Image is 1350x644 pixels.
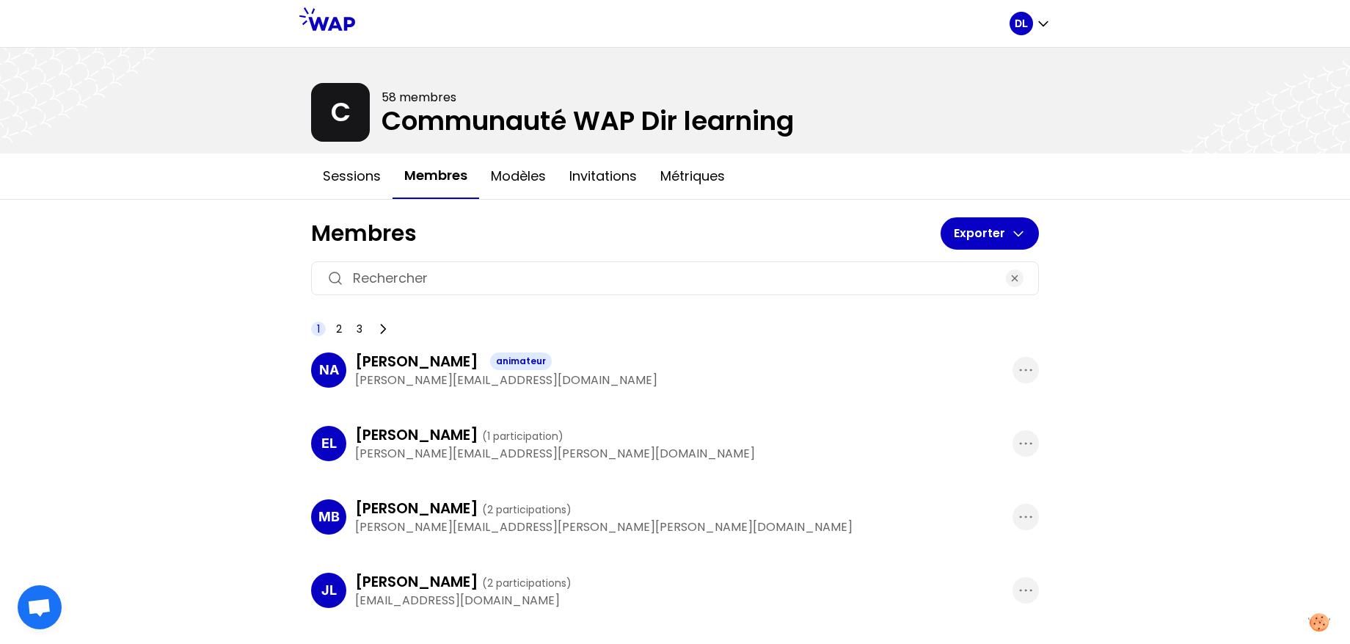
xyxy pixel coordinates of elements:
[355,372,1012,389] p: [PERSON_NAME][EMAIL_ADDRESS][DOMAIN_NAME]
[1299,604,1339,640] button: Manage your preferences about cookies
[558,154,649,198] button: Invitations
[482,502,572,517] span: ( 2 participations )
[357,322,362,336] span: 3
[355,424,563,445] h3: [PERSON_NAME]
[311,154,393,198] button: Sessions
[319,360,339,380] p: NA
[355,571,572,592] h3: [PERSON_NAME]
[1010,12,1051,35] button: DL
[311,220,941,247] h1: Membres
[318,507,340,527] p: MB
[490,352,552,370] div: animateur
[321,580,337,601] p: JL
[18,585,62,629] a: Ouvrir le chat
[321,433,337,454] p: EL
[482,576,572,590] span: ( 2 participations )
[482,429,563,444] span: ( 1 participation )
[353,268,997,289] input: Rechercher
[355,592,1012,609] p: [EMAIL_ADDRESS][DOMAIN_NAME]
[1015,16,1028,31] p: DL
[941,217,1039,250] button: Exporter
[393,153,479,199] button: Membres
[649,154,737,198] button: Métriques
[317,322,320,336] span: 1
[355,518,1012,536] p: [PERSON_NAME][EMAIL_ADDRESS][PERSON_NAME][PERSON_NAME][DOMAIN_NAME]
[355,445,1012,463] p: [PERSON_NAME][EMAIL_ADDRESS][PERSON_NAME][DOMAIN_NAME]
[355,498,572,518] h3: [PERSON_NAME]
[355,351,478,372] h3: [PERSON_NAME]
[479,154,558,198] button: Modèles
[336,322,342,336] span: 2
